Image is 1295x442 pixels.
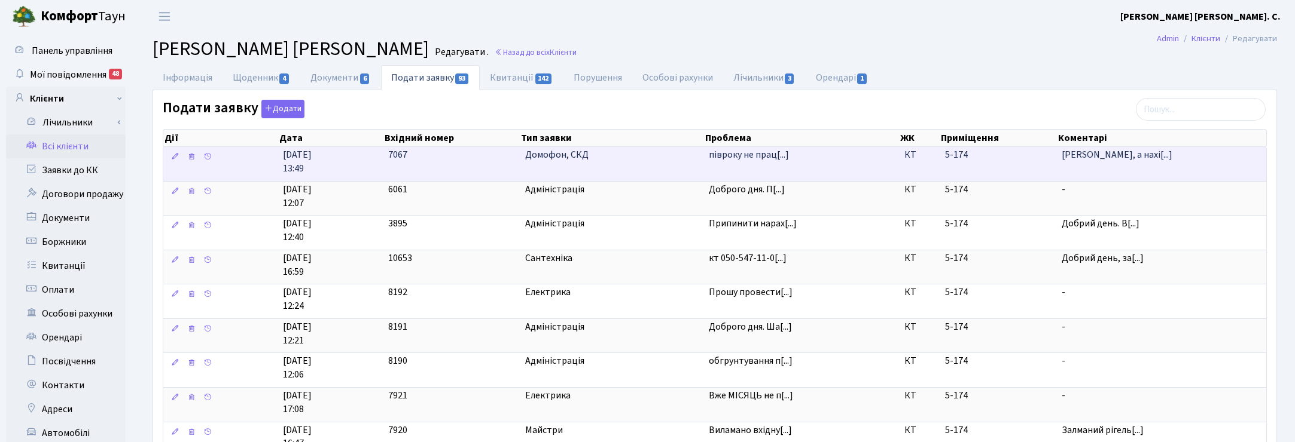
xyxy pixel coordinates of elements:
[904,183,936,197] span: КТ
[806,65,878,90] a: Орендарі
[388,183,407,196] span: 6061
[261,100,304,118] button: Подати заявку
[709,286,793,299] span: Прошу провести[...]
[525,286,700,299] span: Електрика
[32,44,112,57] span: Панель управління
[388,148,407,161] span: 7067
[12,5,36,29] img: logo.png
[388,286,407,299] span: 8192
[6,278,126,302] a: Оплати
[1062,286,1262,299] span: -
[535,73,552,84] span: 142
[283,354,379,382] span: [DATE] 12:06
[904,217,936,231] span: КТ
[6,326,126,349] a: Орендарі
[945,320,968,333] span: 5-174
[945,183,968,196] span: 5-174
[709,217,797,230] span: Припинити нарах[...]
[6,302,126,326] a: Особові рахунки
[279,73,289,84] span: 4
[525,354,700,368] span: Адміністрація
[6,230,126,254] a: Боржники
[525,389,700,403] span: Електрика
[1062,320,1262,334] span: -
[525,217,700,231] span: Адміністрація
[480,65,563,90] a: Квитанції
[163,130,278,146] th: Дії
[904,286,936,299] span: КТ
[709,389,793,402] span: Вже МІСЯЦЬ не п[...]
[550,47,577,58] span: Клієнти
[785,73,794,84] span: 3
[41,7,126,27] span: Таун
[563,65,632,90] a: Порушення
[6,87,126,110] a: Клієнти
[709,148,789,161] span: півроку не прац[...]
[525,251,700,265] span: Сантехніка
[1062,148,1172,161] span: [PERSON_NAME], а нахі[...]
[283,251,379,279] span: [DATE] 16:59
[945,389,968,402] span: 5-174
[150,7,179,26] button: Переключити навігацію
[904,389,936,403] span: КТ
[388,217,407,230] span: 3895
[1220,32,1277,45] li: Редагувати
[945,217,968,230] span: 5-174
[1192,32,1220,45] a: Клієнти
[945,354,968,367] span: 5-174
[1062,423,1144,437] span: Залманий рігель[...]
[1120,10,1281,24] a: [PERSON_NAME] [PERSON_NAME]. С.
[14,110,126,134] a: Лічильники
[278,130,383,146] th: Дата
[283,286,379,313] span: [DATE] 12:24
[388,354,407,367] span: 8190
[709,354,793,367] span: обгрунтування п[...]
[1062,251,1144,265] span: Добрий день, за[...]
[904,320,936,334] span: КТ
[6,373,126,397] a: Контакти
[6,349,126,373] a: Посвідчення
[6,134,126,158] a: Всі клієнти
[300,65,380,90] a: Документи
[381,65,480,90] a: Подати заявку
[432,47,489,58] small: Редагувати .
[709,320,792,333] span: Доброго дня. Ша[...]
[632,65,723,90] a: Особові рахунки
[388,320,407,333] span: 8191
[904,354,936,368] span: КТ
[723,65,806,90] a: Лічильники
[945,423,968,437] span: 5-174
[520,130,704,146] th: Тип заявки
[6,254,126,278] a: Квитанції
[945,148,968,161] span: 5-174
[455,73,468,84] span: 93
[41,7,98,26] b: Комфорт
[6,63,126,87] a: Мої повідомлення48
[857,73,867,84] span: 1
[109,69,122,79] div: 48
[904,423,936,437] span: КТ
[6,397,126,421] a: Адреси
[945,286,968,299] span: 5-174
[6,182,126,206] a: Договори продажу
[383,130,520,146] th: Вхідний номер
[1062,389,1262,403] span: -
[709,251,787,265] span: кт 050-547-11-0[...]
[30,68,106,81] span: Мої повідомлення
[388,423,407,437] span: 7920
[1057,130,1266,146] th: Коментарі
[899,130,940,146] th: ЖК
[283,389,379,416] span: [DATE] 17:08
[258,98,304,119] a: Додати
[6,158,126,182] a: Заявки до КК
[525,148,700,162] span: Домофон, СКД
[1136,98,1266,121] input: Пошук...
[283,320,379,348] span: [DATE] 12:21
[525,423,700,437] span: Майстри
[945,251,968,265] span: 5-174
[1062,354,1262,368] span: -
[360,73,370,84] span: 6
[525,320,700,334] span: Адміністрація
[525,183,700,197] span: Адміністрація
[6,39,126,63] a: Панель управління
